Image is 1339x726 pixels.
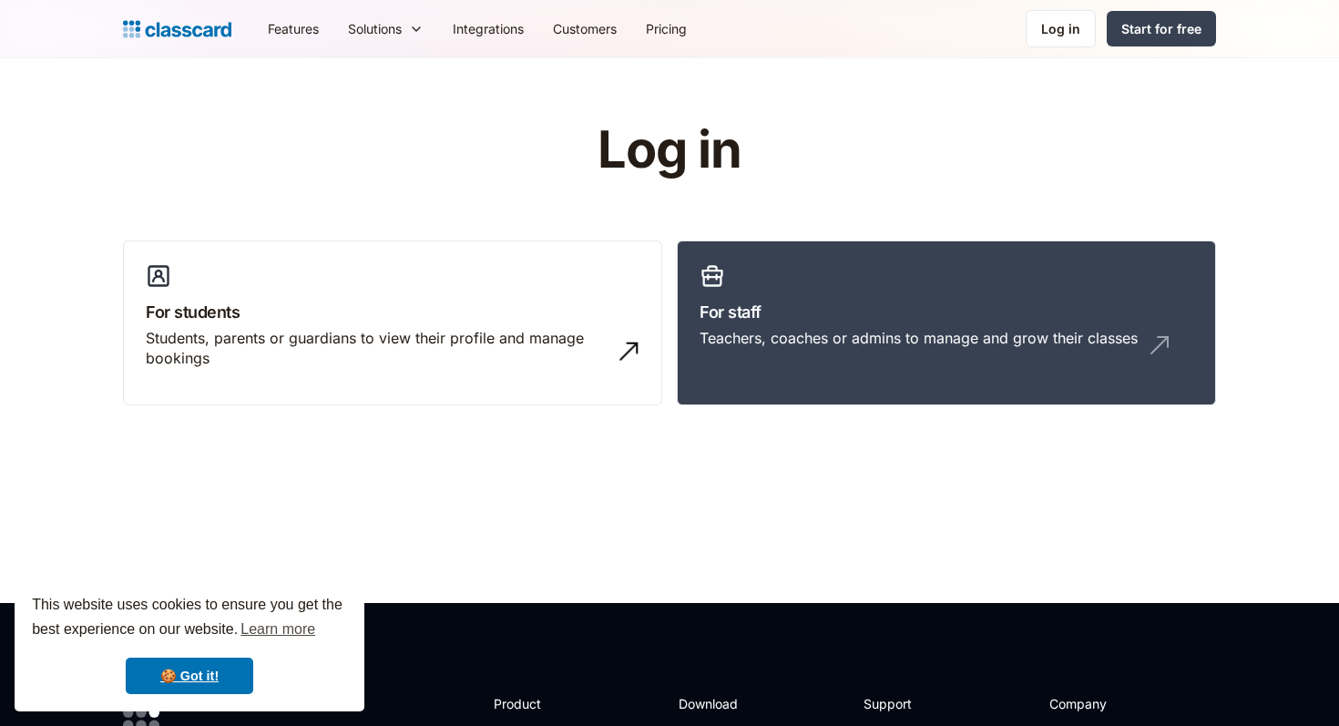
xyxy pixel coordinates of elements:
a: Start for free [1107,11,1216,46]
h2: Support [864,694,937,713]
a: For staffTeachers, coaches or admins to manage and grow their classes [677,240,1216,406]
h3: For students [146,300,639,324]
a: Customers [538,8,631,49]
h1: Log in [381,122,959,179]
div: Students, parents or guardians to view their profile and manage bookings [146,328,603,369]
div: Start for free [1121,19,1201,38]
div: Log in [1041,19,1080,38]
a: learn more about cookies [238,616,318,643]
a: Features [253,8,333,49]
a: Integrations [438,8,538,49]
a: Log in [1026,10,1096,47]
a: dismiss cookie message [126,658,253,694]
div: Teachers, coaches or admins to manage and grow their classes [700,328,1138,348]
div: Solutions [333,8,438,49]
span: This website uses cookies to ensure you get the best experience on our website. [32,594,347,643]
a: For studentsStudents, parents or guardians to view their profile and manage bookings [123,240,662,406]
h2: Product [494,694,591,713]
div: cookieconsent [15,577,364,711]
h2: Company [1049,694,1170,713]
a: Pricing [631,8,701,49]
h2: Download [679,694,753,713]
a: home [123,16,231,42]
h3: For staff [700,300,1193,324]
div: Solutions [348,19,402,38]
